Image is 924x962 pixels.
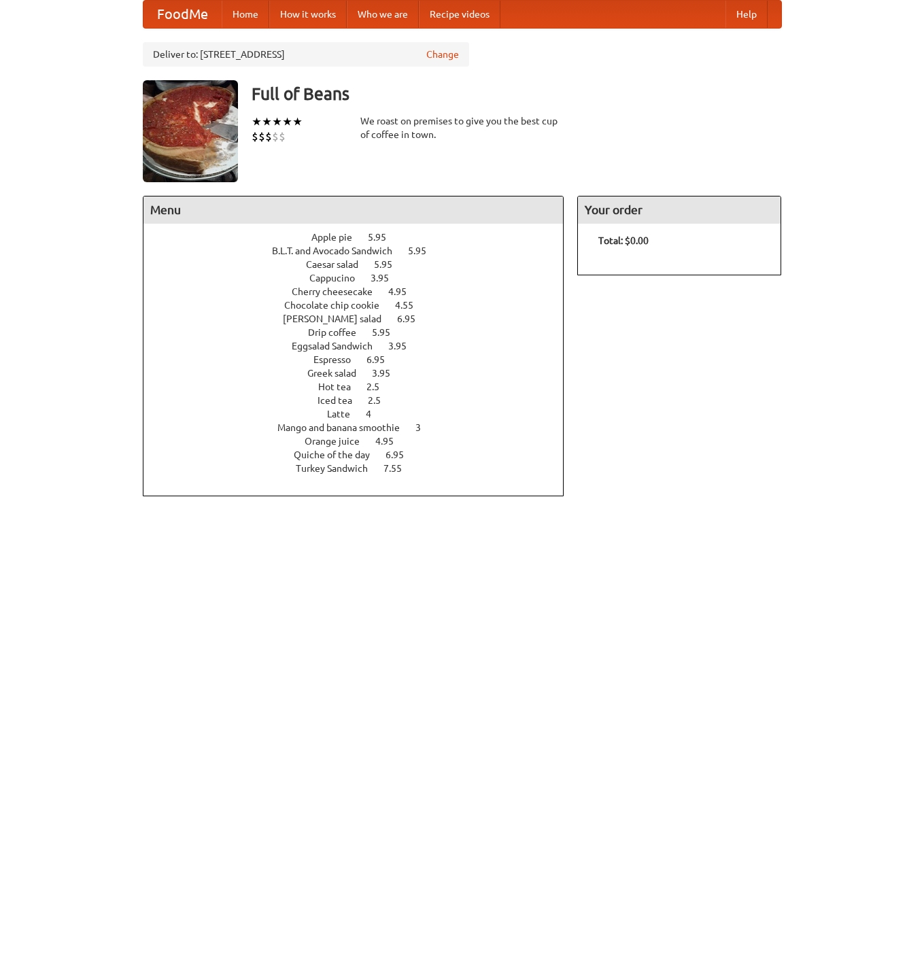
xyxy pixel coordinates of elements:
span: Iced tea [318,395,366,406]
li: $ [265,129,272,144]
span: Eggsalad Sandwich [292,341,386,351]
li: ★ [282,114,292,129]
span: Cherry cheesecake [292,286,386,297]
span: 3.95 [371,273,403,284]
a: Eggsalad Sandwich 3.95 [292,341,432,351]
span: Greek salad [307,368,370,379]
span: Drip coffee [308,327,370,338]
b: Total: $0.00 [598,235,649,246]
a: Cappucino 3.95 [309,273,414,284]
a: Espresso 6.95 [313,354,410,365]
span: Mango and banana smoothie [277,422,413,433]
li: $ [252,129,258,144]
span: 5.95 [374,259,406,270]
span: [PERSON_NAME] salad [283,313,395,324]
span: 3 [415,422,434,433]
h4: Menu [143,196,564,224]
a: Cherry cheesecake 4.95 [292,286,432,297]
span: Hot tea [318,381,364,392]
span: 7.55 [383,463,415,474]
img: angular.jpg [143,80,238,182]
li: ★ [252,114,262,129]
span: Latte [327,409,364,419]
a: Drip coffee 5.95 [308,327,415,338]
a: B.L.T. and Avocado Sandwich 5.95 [272,245,451,256]
h3: Full of Beans [252,80,782,107]
a: Latte 4 [327,409,396,419]
li: $ [272,129,279,144]
span: 6.95 [397,313,429,324]
span: 2.5 [366,381,393,392]
span: B.L.T. and Avocado Sandwich [272,245,406,256]
a: Orange juice 4.95 [305,436,419,447]
span: Cappucino [309,273,369,284]
a: Iced tea 2.5 [318,395,406,406]
span: 4 [366,409,385,419]
a: Quiche of the day 6.95 [294,449,429,460]
a: Help [725,1,768,28]
span: 5.95 [372,327,404,338]
span: 4.95 [388,286,420,297]
li: ★ [292,114,303,129]
div: We roast on premises to give you the best cup of coffee in town. [360,114,564,141]
a: [PERSON_NAME] salad 6.95 [283,313,441,324]
span: 5.95 [408,245,440,256]
div: Deliver to: [STREET_ADDRESS] [143,42,469,67]
span: 3.95 [388,341,420,351]
li: $ [258,129,265,144]
span: 3.95 [372,368,404,379]
span: Caesar salad [306,259,372,270]
span: Quiche of the day [294,449,383,460]
a: Greek salad 3.95 [307,368,415,379]
span: 4.95 [375,436,407,447]
a: Who we are [347,1,419,28]
a: Chocolate chip cookie 4.55 [284,300,439,311]
span: Espresso [313,354,364,365]
a: Hot tea 2.5 [318,381,405,392]
li: ★ [272,114,282,129]
span: 4.55 [395,300,427,311]
span: Orange juice [305,436,373,447]
span: 6.95 [366,354,398,365]
a: How it works [269,1,347,28]
a: Home [222,1,269,28]
a: Turkey Sandwich 7.55 [296,463,427,474]
a: Apple pie 5.95 [311,232,411,243]
li: ★ [262,114,272,129]
h4: Your order [578,196,781,224]
a: Mango and banana smoothie 3 [277,422,446,433]
a: Caesar salad 5.95 [306,259,417,270]
span: Apple pie [311,232,366,243]
a: Recipe videos [419,1,500,28]
a: FoodMe [143,1,222,28]
a: Change [426,48,459,61]
span: Turkey Sandwich [296,463,381,474]
span: Chocolate chip cookie [284,300,393,311]
span: 6.95 [386,449,417,460]
span: 5.95 [368,232,400,243]
li: $ [279,129,286,144]
span: 2.5 [368,395,394,406]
